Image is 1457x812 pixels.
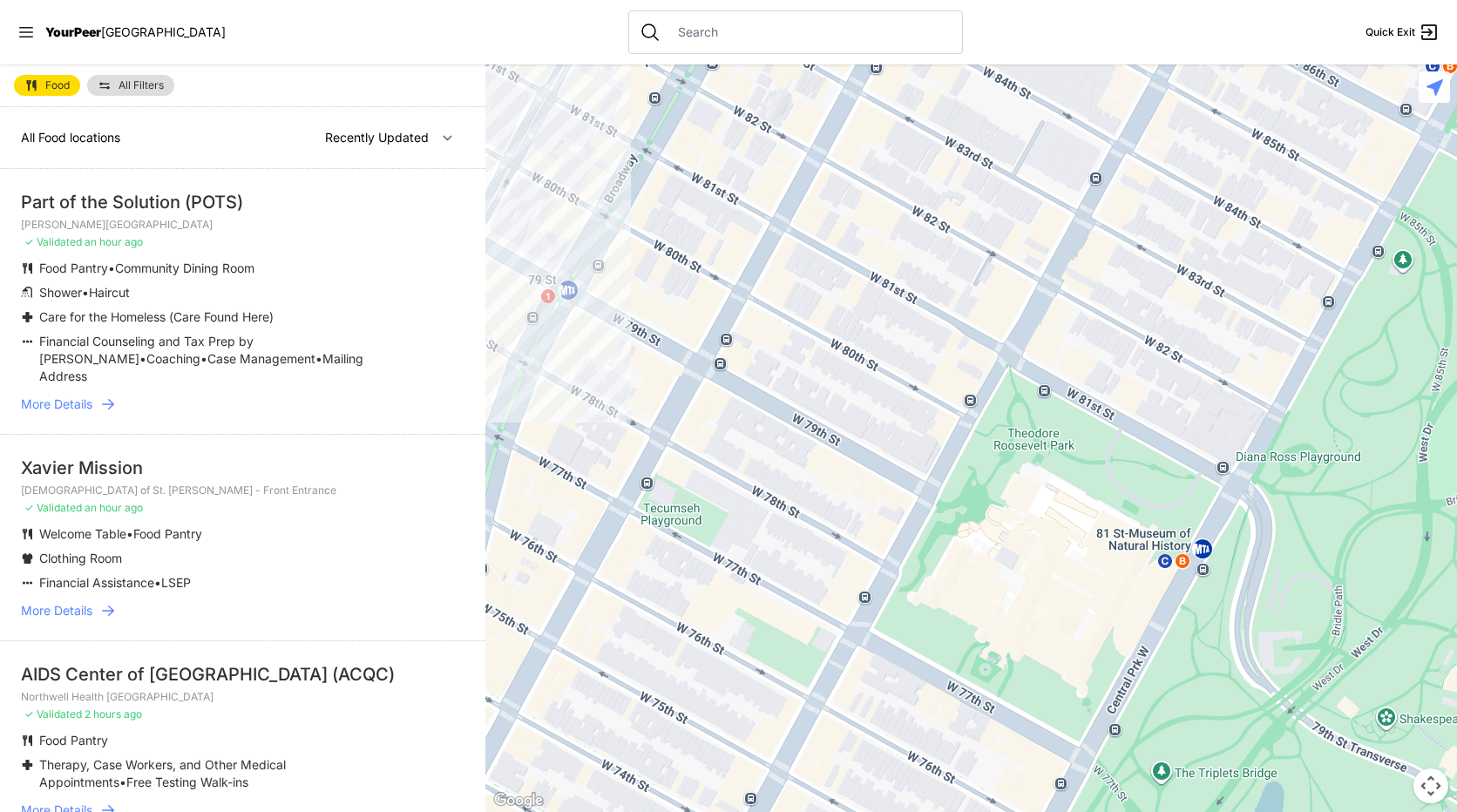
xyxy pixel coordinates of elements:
[133,526,202,541] span: Food Pantry
[490,789,547,812] img: Google
[21,218,464,232] p: [PERSON_NAME][GEOGRAPHIC_DATA]
[21,396,464,413] a: More Details
[21,662,464,687] div: AIDS Center of [GEOGRAPHIC_DATA] (ACQC)
[490,789,547,812] a: Open this area in Google Maps (opens a new window)
[126,526,133,541] span: •
[89,285,130,300] span: Haircut
[1413,768,1448,803] button: Map camera controls
[39,551,122,565] span: Clothing Room
[85,707,142,721] span: 2 hours ago
[39,309,274,324] span: Care for the Homeless (Care Found Here)
[45,27,226,37] a: YourPeer[GEOGRAPHIC_DATA]
[24,235,82,248] span: ✓ Validated
[39,757,286,789] span: Therapy, Case Workers, and Other Medical Appointments
[45,24,101,39] span: YourPeer
[45,80,70,91] span: Food
[119,775,126,789] span: •
[39,733,108,748] span: Food Pantry
[101,24,226,39] span: [GEOGRAPHIC_DATA]
[39,526,126,541] span: Welcome Table
[1366,25,1415,39] span: Quick Exit
[39,261,108,275] span: Food Pantry
[39,334,254,366] span: Financial Counseling and Tax Prep by [PERSON_NAME]
[146,351,200,366] span: Coaching
[126,775,248,789] span: Free Testing Walk-ins
[115,261,254,275] span: Community Dining Room
[39,285,82,300] span: Shower
[21,690,464,704] p: Northwell Health [GEOGRAPHIC_DATA]
[21,130,120,145] span: All Food locations
[1366,22,1440,43] a: Quick Exit
[119,80,164,91] span: All Filters
[207,351,315,366] span: Case Management
[21,602,92,619] span: More Details
[315,351,322,366] span: •
[108,261,115,275] span: •
[154,575,161,590] span: •
[85,501,143,514] span: an hour ago
[21,484,464,497] p: [DEMOGRAPHIC_DATA] of St. [PERSON_NAME] - Front Entrance
[21,456,464,480] div: Xavier Mission
[85,235,143,248] span: an hour ago
[24,501,82,514] span: ✓ Validated
[21,602,464,619] a: More Details
[21,396,92,413] span: More Details
[668,24,952,41] input: Search
[14,75,80,96] a: Food
[24,707,82,721] span: ✓ Validated
[21,190,464,214] div: Part of the Solution (POTS)
[39,575,154,590] span: Financial Assistance
[200,351,207,366] span: •
[87,75,174,96] a: All Filters
[82,285,89,300] span: •
[139,351,146,366] span: •
[161,575,191,590] span: LSEP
